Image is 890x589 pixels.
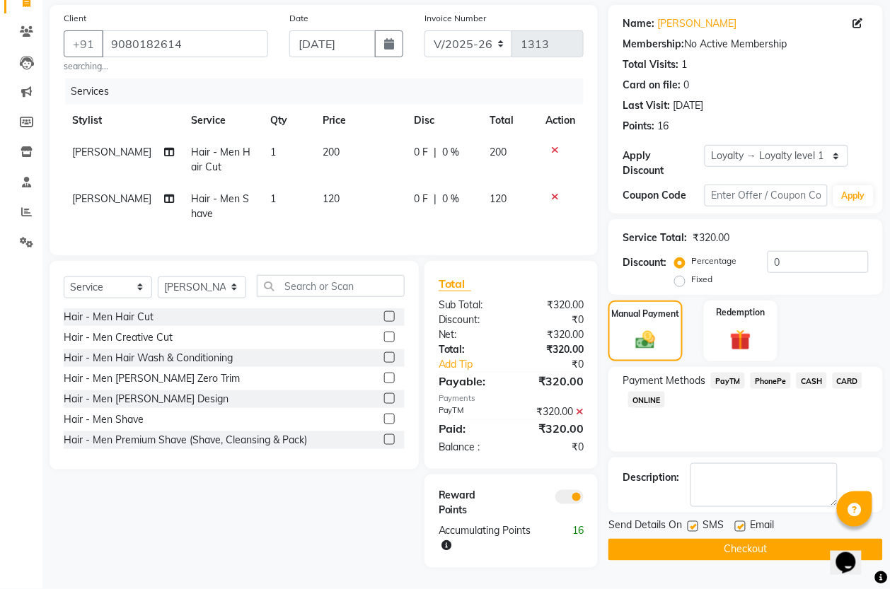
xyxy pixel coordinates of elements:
[314,105,405,136] th: Price
[716,306,765,319] label: Redemption
[724,327,758,354] img: _gift.svg
[442,145,459,160] span: 0 %
[623,16,654,31] div: Name:
[512,440,595,455] div: ₹0
[512,404,595,419] div: ₹320.00
[64,310,154,325] div: Hair - Men Hair Cut
[64,371,240,386] div: Hair - Men [PERSON_NAME] Zero Trim
[512,420,595,437] div: ₹320.00
[691,273,712,286] label: Fixed
[623,255,666,270] div: Discount:
[831,532,876,575] iframe: chat widget
[323,146,340,158] span: 200
[630,329,661,351] img: _cash.svg
[191,192,249,220] span: Hair - Men Shave
[657,16,736,31] a: [PERSON_NAME]
[623,98,670,113] div: Last Visit:
[64,351,233,366] div: Hair - Men Hair Wash & Conditioning
[512,373,595,390] div: ₹320.00
[64,330,173,345] div: Hair - Men Creative Cut
[512,298,595,313] div: ₹320.00
[289,12,308,25] label: Date
[623,231,687,245] div: Service Total:
[490,146,507,158] span: 200
[512,327,595,342] div: ₹320.00
[428,524,553,554] div: Accumulating Points
[623,78,681,93] div: Card on file:
[490,192,507,205] span: 120
[434,145,437,160] span: |
[750,518,774,536] span: Email
[657,119,669,134] div: 16
[705,185,828,206] input: Enter Offer / Coupon Code
[428,298,512,313] div: Sub Total:
[64,105,183,136] th: Stylist
[270,146,276,158] span: 1
[711,373,745,389] span: PayTM
[691,255,736,267] label: Percentage
[424,12,486,25] label: Invoice Number
[537,105,584,136] th: Action
[623,148,705,178] div: Apply Discount
[439,392,584,404] div: Payments
[797,373,827,389] span: CASH
[439,276,471,291] span: Total
[428,373,512,390] div: Payable:
[414,192,428,206] span: 0 F
[428,440,512,455] div: Balance :
[525,357,594,372] div: ₹0
[608,518,682,536] span: Send Details On
[623,119,654,134] div: Points:
[628,392,665,408] span: ONLINE
[623,373,705,388] span: Payment Methods
[428,420,512,437] div: Paid:
[64,433,307,448] div: Hair - Men Premium Shave (Shave, Cleansing & Pack)
[608,539,883,561] button: Checkout
[703,518,724,536] span: SMS
[405,105,481,136] th: Disc
[612,308,680,320] label: Manual Payment
[428,357,525,372] a: Add Tip
[64,30,103,57] button: +91
[623,37,684,52] div: Membership:
[64,60,268,73] small: searching...
[512,313,595,327] div: ₹0
[414,145,428,160] span: 0 F
[442,192,459,206] span: 0 %
[262,105,314,136] th: Qty
[64,12,86,25] label: Client
[833,373,863,389] span: CARD
[428,342,512,357] div: Total:
[65,78,594,105] div: Services
[64,412,144,427] div: Hair - Men Shave
[553,524,594,554] div: 16
[623,37,869,52] div: No Active Membership
[428,489,512,518] div: Reward Points
[512,342,595,357] div: ₹320.00
[673,98,703,113] div: [DATE]
[833,185,874,206] button: Apply
[751,373,791,389] span: PhonePe
[428,313,512,327] div: Discount:
[623,188,705,203] div: Coupon Code
[428,404,512,419] div: PayTM
[64,392,229,407] div: Hair - Men [PERSON_NAME] Design
[183,105,262,136] th: Service
[257,275,405,297] input: Search or Scan
[623,470,679,485] div: Description:
[434,192,437,206] span: |
[72,192,151,205] span: [PERSON_NAME]
[323,192,340,205] span: 120
[270,192,276,205] span: 1
[191,146,250,173] span: Hair - Men Hair Cut
[683,78,689,93] div: 0
[428,327,512,342] div: Net:
[481,105,537,136] th: Total
[693,231,729,245] div: ₹320.00
[102,30,268,57] input: Search by Name/Mobile/Email/Code
[681,57,687,72] div: 1
[623,57,678,72] div: Total Visits:
[72,146,151,158] span: [PERSON_NAME]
